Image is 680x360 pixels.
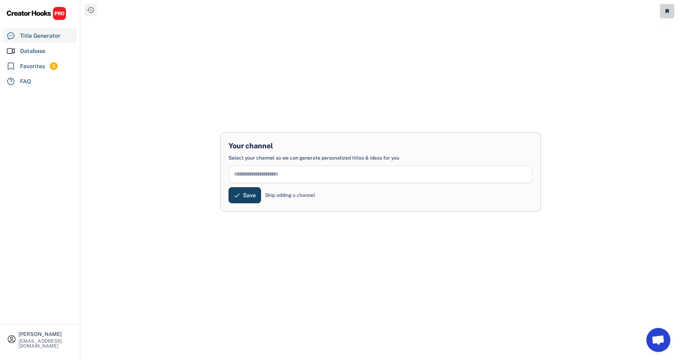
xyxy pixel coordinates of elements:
[20,32,61,40] div: Title Generator
[18,332,73,337] div: [PERSON_NAME]
[20,62,45,71] div: Favorites
[229,155,399,162] div: Select your channel so we can generate personalized titles & ideas for you
[20,47,45,55] div: Database
[646,328,670,352] a: Open chat
[229,187,261,203] button: Save
[50,63,58,70] div: 5
[18,339,73,348] div: [EMAIL_ADDRESS][DOMAIN_NAME]
[6,6,67,20] img: CHPRO%20Logo.svg
[229,141,273,151] div: Your channel
[265,192,315,199] div: Skip adding a channel
[20,77,31,86] div: FAQ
